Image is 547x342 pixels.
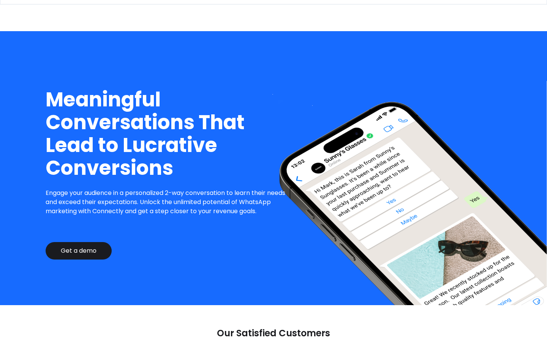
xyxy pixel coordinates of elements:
p: Engage your audience in a personalized 2-way conversation to learn their needs and exceed their e... [46,188,291,216]
p: Our Satisfied Customers [217,328,330,339]
aside: Language selected: English [8,329,46,339]
a: Get a demo [46,242,112,260]
h1: Meaningful Conversations That Lead to Lucrative Conversions [46,88,291,179]
ul: Language list [15,329,46,339]
div: Get a demo [61,247,96,255]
